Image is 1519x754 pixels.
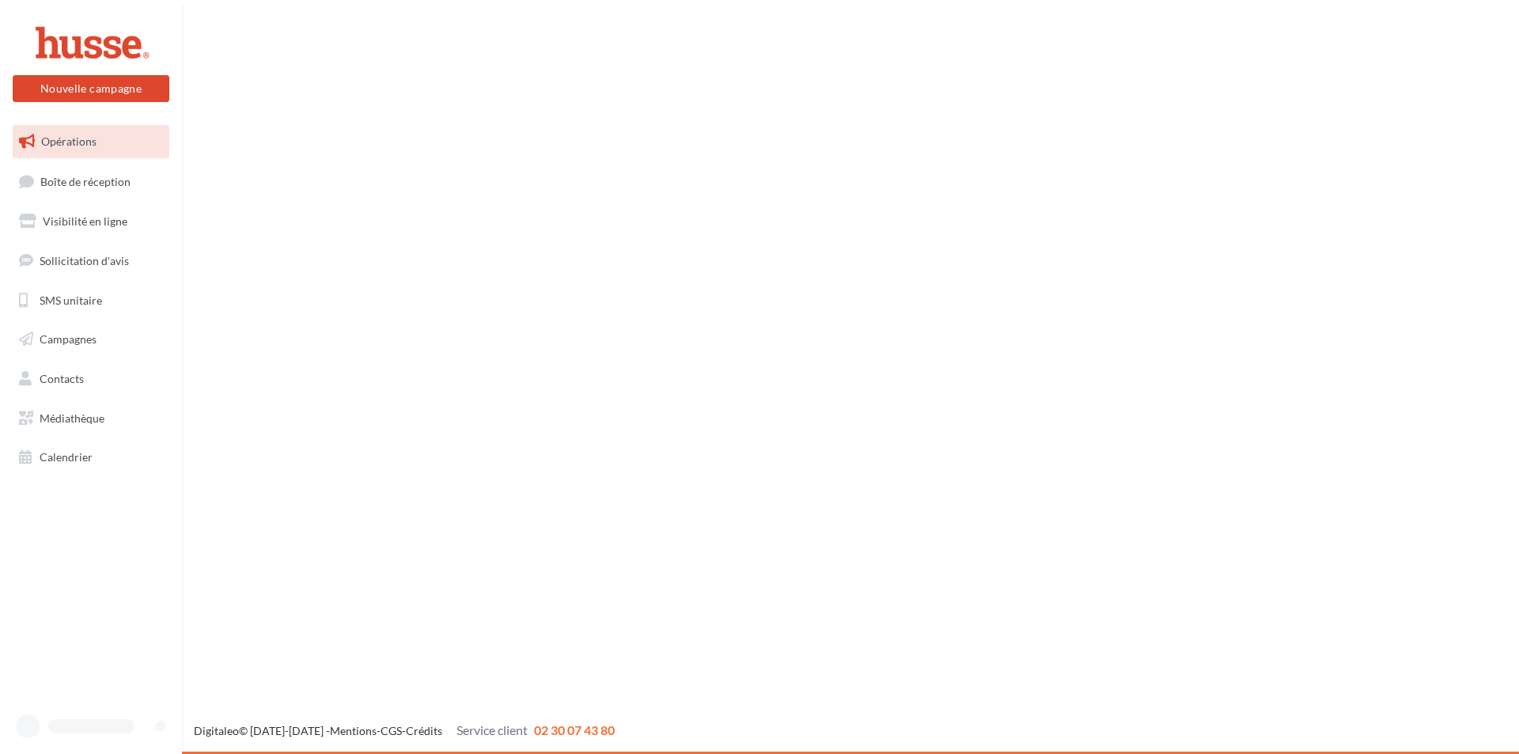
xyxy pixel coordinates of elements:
[43,214,127,228] span: Visibilité en ligne
[9,402,172,435] a: Médiathèque
[13,75,169,102] button: Nouvelle campagne
[9,125,172,158] a: Opérations
[40,372,84,385] span: Contacts
[41,135,97,148] span: Opérations
[9,441,172,474] a: Calendrier
[9,362,172,396] a: Contacts
[9,165,172,199] a: Boîte de réception
[40,254,129,267] span: Sollicitation d'avis
[40,450,93,464] span: Calendrier
[40,411,104,425] span: Médiathèque
[330,724,377,737] a: Mentions
[194,724,615,737] span: © [DATE]-[DATE] - - -
[406,724,442,737] a: Crédits
[9,244,172,278] a: Sollicitation d'avis
[40,174,131,188] span: Boîte de réception
[9,323,172,356] a: Campagnes
[534,722,615,737] span: 02 30 07 43 80
[194,724,239,737] a: Digitaleo
[40,332,97,346] span: Campagnes
[9,284,172,317] a: SMS unitaire
[381,724,402,737] a: CGS
[40,293,102,306] span: SMS unitaire
[456,722,528,737] span: Service client
[9,205,172,238] a: Visibilité en ligne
